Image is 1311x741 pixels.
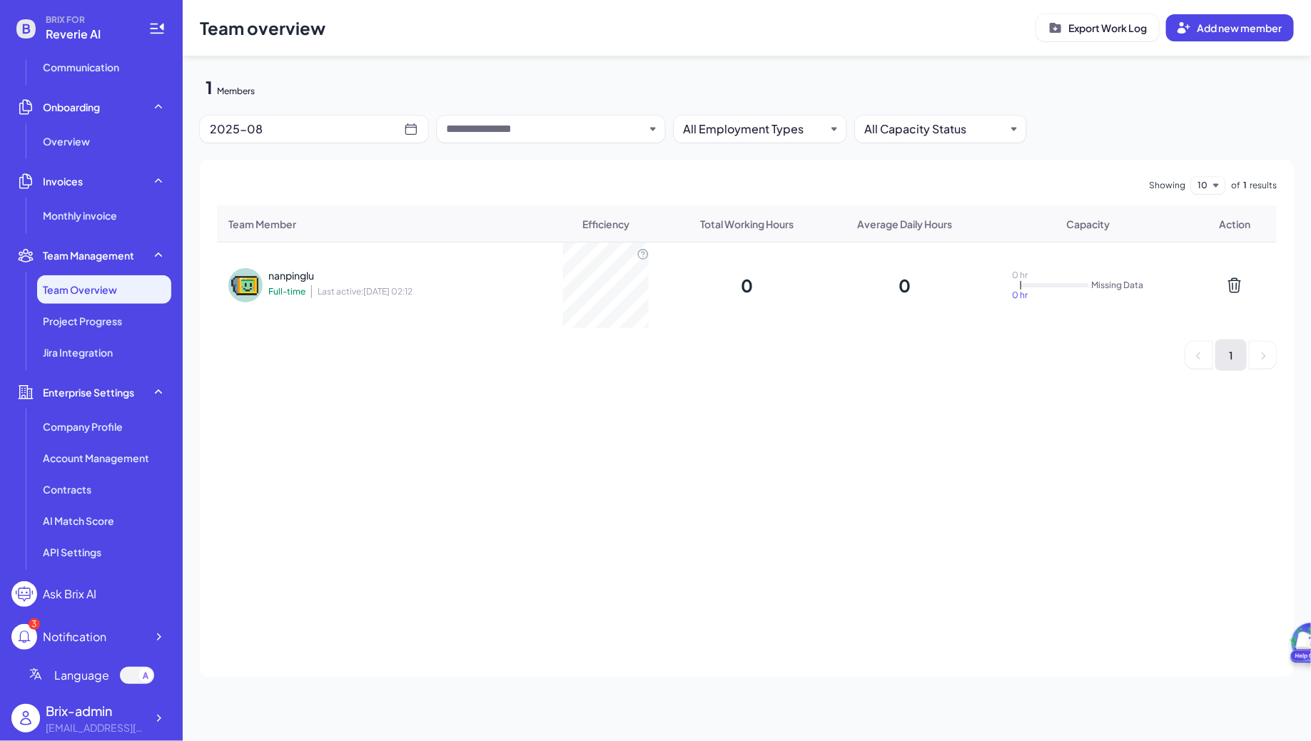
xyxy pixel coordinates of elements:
[228,268,263,302] img: 8.png
[1036,14,1159,41] button: Export Work Log
[54,667,109,684] span: Language
[1215,339,1247,371] li: page 1
[268,286,305,297] span: Full-time
[1092,280,1156,291] div: Missing Data
[1068,21,1147,35] p: Export Work Log
[29,618,40,630] div: 3
[43,314,122,328] span: Project Progress
[268,268,454,282] div: nanpinglu
[311,285,412,298] span: Last active: [DATE] 02:12
[46,720,146,735] div: flora@joinbrix.com
[1193,217,1277,231] li: Action
[1243,179,1247,192] span: 1
[43,545,101,559] span: API Settings
[1166,14,1294,41] button: Add new member
[1198,177,1208,194] button: 10
[1185,342,1213,369] li: Previous
[43,482,91,496] span: Contracts
[43,208,117,223] span: Monthly invoice
[1002,269,1039,282] div: 0 hr
[43,100,100,114] span: Onboarding
[1231,179,1240,192] span: of
[43,628,106,645] div: Notification
[1250,342,1277,369] li: Next
[217,86,255,97] div: Members
[43,385,134,399] span: Enterprise Settings
[46,701,146,720] div: Brix-admin
[43,513,114,528] span: AI Match Score
[1250,179,1277,192] span: results
[210,119,404,139] div: 2025-08
[46,26,131,43] span: Reverie AI
[1197,21,1282,34] span: Add new member
[43,451,149,465] span: Account Management
[206,76,213,98] div: 1
[899,274,911,297] div: 0
[43,586,96,603] div: Ask Brix AI
[11,704,40,732] img: user_logo.png
[864,121,1006,138] button: All Capacity Status
[1149,179,1185,192] span: Showing
[43,134,90,148] span: Overview
[43,345,113,359] span: Jira Integration
[43,282,117,297] span: Team Overview
[683,121,826,138] button: All Employment Types
[1002,289,1039,302] div: 0 hr
[43,60,119,74] span: Communication
[826,217,983,231] li: Average Daily Hours
[669,217,826,231] li: Total Working Hours
[46,14,131,26] span: BRIX FOR
[228,217,543,231] li: Team Member
[43,174,83,188] span: Invoices
[741,274,754,297] div: 0
[543,217,669,231] li: Efficiency
[43,248,134,262] span: Team Management
[983,217,1193,231] li: Capacity
[43,419,123,434] span: Company Profile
